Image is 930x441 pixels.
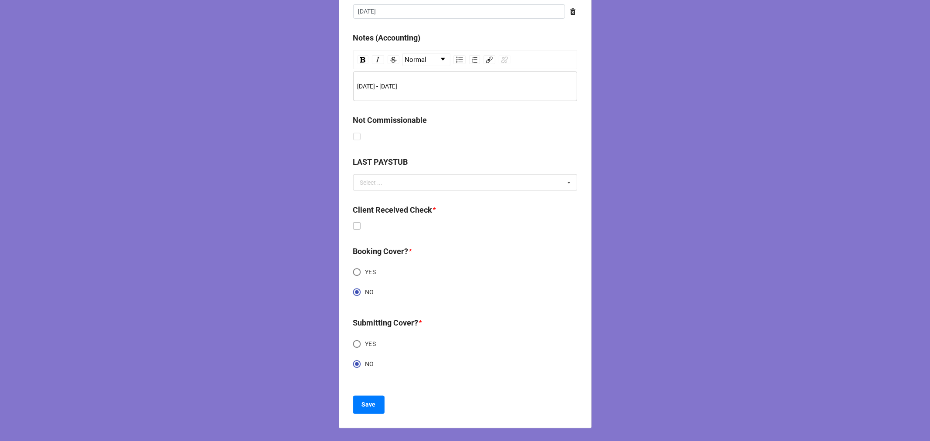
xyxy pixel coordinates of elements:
div: Unordered [453,55,466,64]
div: Ordered [469,55,480,64]
div: Select ... [360,180,383,186]
label: Submitting Cover? [353,317,419,329]
div: Bold [358,55,368,64]
b: Save [362,400,376,409]
div: rdw-inline-control [356,53,401,66]
span: YES [365,339,376,349]
div: Strikethrough [388,55,399,64]
a: Block Type [403,54,450,66]
span: [DATE] - [DATE] [358,83,398,90]
label: Not Commissionable [353,114,427,126]
span: Normal [405,55,427,65]
div: Italic [372,55,384,64]
button: Save [353,396,385,414]
div: Link [484,55,495,64]
div: rdw-block-control [401,53,452,66]
label: Booking Cover? [353,245,409,258]
label: Notes (Accounting) [353,32,421,44]
div: rdw-editor [358,81,573,91]
label: LAST PAYSTUB [353,156,408,168]
div: rdw-wrapper [353,50,577,101]
div: rdw-list-control [452,53,482,66]
label: Client Received Check [353,204,433,216]
span: NO [365,288,374,297]
span: YES [365,268,376,277]
div: Unlink [499,55,511,64]
div: rdw-dropdown [402,53,450,66]
input: Date [353,4,565,19]
div: rdw-toolbar [353,50,577,69]
div: rdw-link-control [482,53,512,66]
span: NO [365,360,374,369]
